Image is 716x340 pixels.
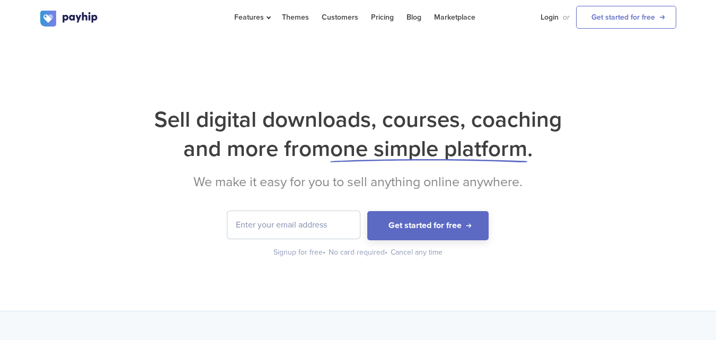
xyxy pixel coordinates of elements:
[273,247,326,258] div: Signup for free
[330,135,527,162] span: one simple platform
[40,174,676,190] h2: We make it easy for you to sell anything online anywhere.
[227,211,360,239] input: Enter your email address
[234,13,269,22] span: Features
[323,248,325,257] span: •
[329,247,388,258] div: No card required
[527,135,533,162] span: .
[391,247,443,258] div: Cancel any time
[576,6,676,29] a: Get started for free
[40,105,676,163] h1: Sell digital downloads, courses, coaching and more from
[385,248,387,257] span: •
[367,211,489,240] button: Get started for free
[40,11,99,27] img: logo.svg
